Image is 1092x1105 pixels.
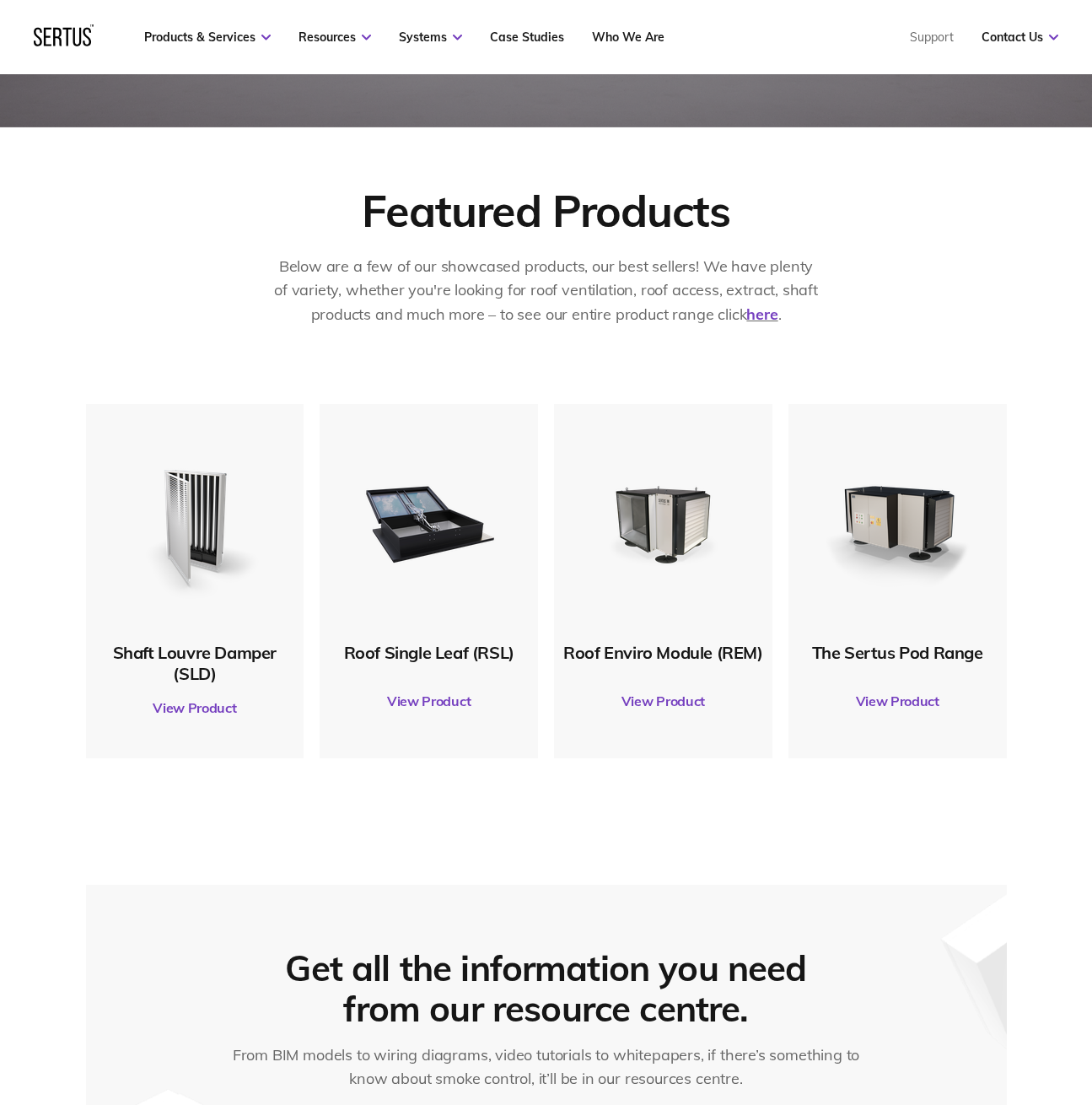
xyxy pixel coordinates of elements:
a: View Product [328,677,530,725]
a: View Product [797,677,998,725]
a: Who We Are [592,30,664,45]
a: Contact Us [982,30,1058,45]
a: View Product [562,677,764,725]
a: View Product [94,684,296,731]
iframe: Chat Widget [788,909,1092,1105]
div: Featured Products [362,183,729,238]
a: Systems [399,30,462,45]
a: Case Studies [490,30,564,45]
div: Get all the information you need from our resource centre. [273,948,820,1029]
a: Products & Services [144,30,271,45]
a: Support [910,30,954,45]
div: Roof Single Leaf (RSL) [328,642,530,663]
div: The Sertus Pod Range [797,642,998,663]
div: From BIM models to wiring diagrams, video tutorials to whitepapers, if there’s something to know ... [222,1043,870,1091]
p: Below are a few of our showcased products, our best sellers! We have plenty of variety, whether y... [272,255,820,327]
a: Resources [299,30,371,45]
div: Shaft Louvre Damper (SLD) [94,642,296,684]
a: here [746,305,777,324]
div: Roof Enviro Module (REM) [562,642,764,663]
